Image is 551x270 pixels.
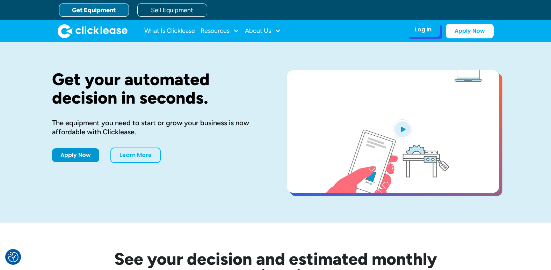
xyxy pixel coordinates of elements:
[110,148,161,163] a: Learn More
[8,252,19,262] img: Revisit consent button
[415,26,432,33] div: Log In
[446,24,494,38] a: Apply Now
[58,24,128,38] a: home
[144,24,195,38] a: What Is Clicklease
[52,70,264,107] h1: Get your automated decision in seconds.
[58,24,128,38] img: Clicklease logo
[52,118,264,136] div: The equipment you need to start or grow your business is now affordable with Clicklease.
[201,24,239,38] div: Resources
[52,148,99,162] a: Apply Now
[8,252,19,262] button: Consent Preferences
[287,70,499,193] a: open lightbox
[393,119,412,139] img: Blue play button logo on a light blue circular background
[245,24,281,38] div: About Us
[137,3,207,17] a: Sell Equipment
[59,3,129,17] a: Get Equipment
